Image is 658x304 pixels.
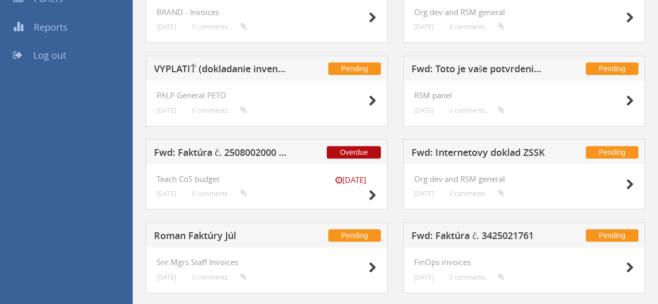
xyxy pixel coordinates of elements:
h5: Fwd: Faktúra č. 2508002000 | MultiSport [154,148,289,161]
h4: Org dev and RSM general [414,175,634,183]
h5: Roman Faktúry Júl [154,231,289,244]
small: [DATE] [157,273,176,281]
h4: FinOps invoices [414,258,634,267]
h4: Teach CoS budget [157,175,377,183]
small: 0 comments... [192,273,247,281]
span: Pending [586,62,638,75]
small: 0 comments... [449,190,505,197]
small: 0 comments... [449,23,505,31]
span: Reports [34,21,68,33]
small: [DATE] [414,23,434,31]
h4: BRAND - Invoices [157,8,377,17]
span: Pending [328,229,381,242]
h5: VYPLATIŤ (dokladanie inventúra) + vyplatené Súľov [154,64,289,77]
small: [DATE] [157,190,176,197]
h5: Fwd: Faktúra č. 3425021761 [411,231,547,244]
h4: Org dev and RSM general [414,8,634,17]
h5: Fwd: Toto je vaše potvrdenie o zaplatení [411,64,547,77]
small: [DATE] [414,273,434,281]
small: [DATE] [414,190,434,197]
small: 0 comments... [192,107,247,114]
small: 0 comments... [449,107,505,114]
span: Pending [586,146,638,158]
h4: PALP General PETO [157,91,377,100]
h4: RSM panel [414,91,634,100]
small: [DATE] [157,23,176,31]
small: 0 comments... [192,190,247,197]
span: Pending [586,229,638,242]
span: Log out [33,49,66,61]
small: [DATE] [325,175,377,186]
h5: Fwd: Internetovy doklad ZSSK [411,148,547,161]
span: Pending [328,62,381,75]
small: 0 comments... [192,23,247,31]
h4: Snr Mgrs Staff Invoices [157,258,377,267]
small: [DATE] [157,107,176,114]
small: [DATE] [414,107,434,114]
span: Overdue [327,146,381,158]
small: 0 comments... [449,273,505,281]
